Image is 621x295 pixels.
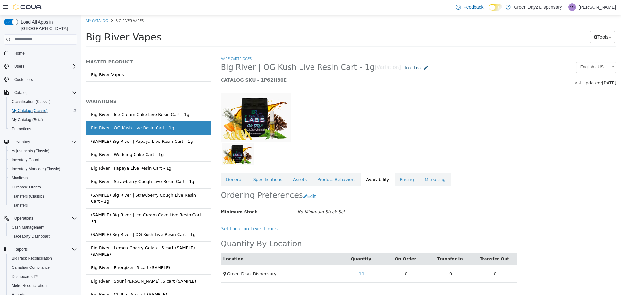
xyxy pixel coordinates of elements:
[6,263,80,272] button: Canadian Compliance
[570,3,575,11] span: SS
[579,3,616,11] p: [PERSON_NAME]
[5,53,130,67] a: Big River Vapes
[6,106,80,115] button: My Catalog (Classic)
[489,4,502,11] input: Dark Mode
[12,283,47,288] span: Metrc Reconciliation
[303,250,348,267] td: 0
[207,158,231,172] a: Assets
[280,158,313,172] a: Availability
[6,155,80,165] button: Inventory Count
[6,281,80,290] button: Metrc Reconciliation
[12,274,38,279] span: Dashboards
[453,1,486,14] a: Feedback
[9,223,77,231] span: Cash Management
[14,77,33,82] span: Customers
[9,264,77,271] span: Canadian Compliance
[12,117,43,122] span: My Catalog (Beta)
[12,49,77,57] span: Home
[140,158,167,172] a: General
[12,234,50,239] span: Traceabilty Dashboard
[12,50,27,57] a: Home
[9,125,34,133] a: Promotions
[9,201,77,209] span: Transfers
[10,277,86,283] div: Big River | Chillax .5g cart (SAMPLE)
[5,44,130,50] h5: MASTER PRODUCT
[12,148,49,153] span: Adjustments (Classic)
[12,89,77,96] span: Catalog
[10,96,108,103] div: Big River | Ice Cream Cake Live Resin Cart - 1g
[12,203,28,208] span: Transfers
[6,201,80,210] button: Transfers
[6,115,80,124] button: My Catalog (Beta)
[9,107,77,115] span: My Catalog (Classic)
[140,78,210,127] img: 150
[9,192,47,200] a: Transfers (Classic)
[392,250,437,267] td: 0
[12,108,48,113] span: My Catalog (Classic)
[140,62,434,68] h5: CATALOG SKU - 1P62H80E
[9,255,55,262] a: BioTrack Reconciliation
[12,138,33,146] button: Inventory
[6,223,80,232] button: Cash Management
[10,230,125,243] div: Big River | Lemon Cherry Gelato .5 cart (SAMPLE) (SAMPLE)
[14,64,24,69] span: Users
[12,89,30,96] button: Catalog
[12,62,77,70] span: Users
[9,116,77,124] span: My Catalog (Beta)
[9,183,44,191] a: Purchase Orders
[12,214,36,222] button: Operations
[140,48,294,58] span: Big River | OG Kush Live Resin Cart - 1g
[1,137,80,146] button: Inventory
[231,158,280,172] a: Product Behaviors
[9,183,77,191] span: Purchase Orders
[13,4,42,10] img: Cova
[6,165,80,174] button: Inventory Manager (Classic)
[140,41,171,46] a: Vape Cartridges
[9,273,77,280] span: Dashboards
[10,123,112,130] div: (SAMPLE) Big River | Papaya Live Resin Cart - 1g
[9,201,30,209] a: Transfers
[216,195,264,199] i: No Minimum Stock Set
[324,50,342,55] span: Inactive
[12,245,30,253] button: Reports
[14,139,30,144] span: Inventory
[274,253,287,265] a: 11
[9,147,52,155] a: Adjustments (Classic)
[9,156,42,164] a: Inventory Count
[9,147,77,155] span: Adjustments (Classic)
[314,242,337,246] a: On Order
[6,174,80,183] button: Manifests
[1,62,80,71] button: Users
[9,174,77,182] span: Manifests
[9,165,77,173] span: Inventory Manager (Classic)
[12,194,44,199] span: Transfers (Classic)
[14,247,28,252] span: Reports
[12,76,36,84] a: Customers
[140,195,177,199] span: Minimum Stock
[521,65,535,70] span: [DATE]
[18,19,77,32] span: Load All Apps in [GEOGRAPHIC_DATA]
[347,250,392,267] td: 0
[356,242,383,246] a: Transfer In
[10,177,125,190] div: (SAMPLE) Big River | Strawberry Cough Live Resin Cart - 1g
[10,110,93,116] div: Big River | OG Kush Live Resin Cart - 1g
[10,263,115,270] div: Big River | Sour [PERSON_NAME] .5 cart (SAMPLE)
[9,223,47,231] a: Cash Management
[1,49,80,58] button: Home
[1,214,80,223] button: Operations
[140,224,221,234] h2: Quantity By Location
[514,3,562,11] p: Green Dayz Dispensary
[10,197,125,210] div: (SAMPLE) Big River | Ice Cream Cake Live Resin Cart - 1g
[12,245,77,253] span: Reports
[6,232,80,241] button: Traceabilty Dashboard
[9,255,77,262] span: BioTrack Reconciliation
[14,90,27,95] span: Catalog
[10,164,114,170] div: Big River | Strawberry Cough Live Resin Cart - 1g
[10,250,89,256] div: Big River | Energizer .5 cart (SAMPLE)
[9,98,53,106] a: Classification (Classic)
[6,183,80,192] button: Purchase Orders
[6,97,80,106] button: Classification (Classic)
[564,3,566,11] p: |
[9,156,77,164] span: Inventory Count
[146,256,196,261] span: Green Dayz Dispensary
